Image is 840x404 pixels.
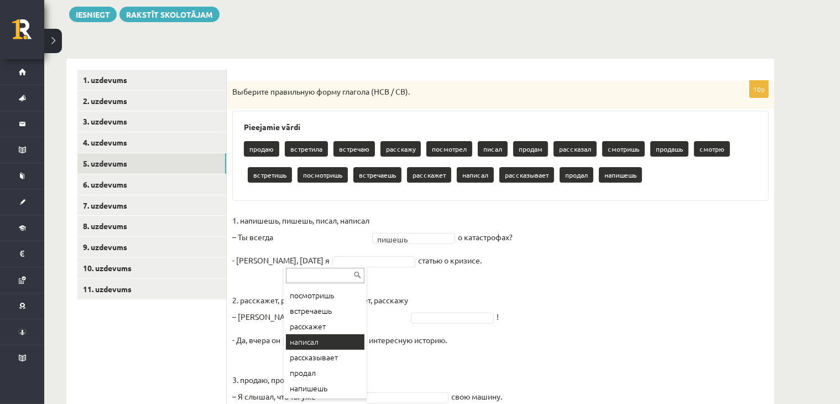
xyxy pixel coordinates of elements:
[286,303,364,319] div: встречаешь
[286,365,364,381] div: продал
[286,319,364,334] div: расскажет
[286,381,364,396] div: напишешь
[286,288,364,303] div: посмотришь
[286,334,364,350] div: написал
[286,350,364,365] div: рассказывает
